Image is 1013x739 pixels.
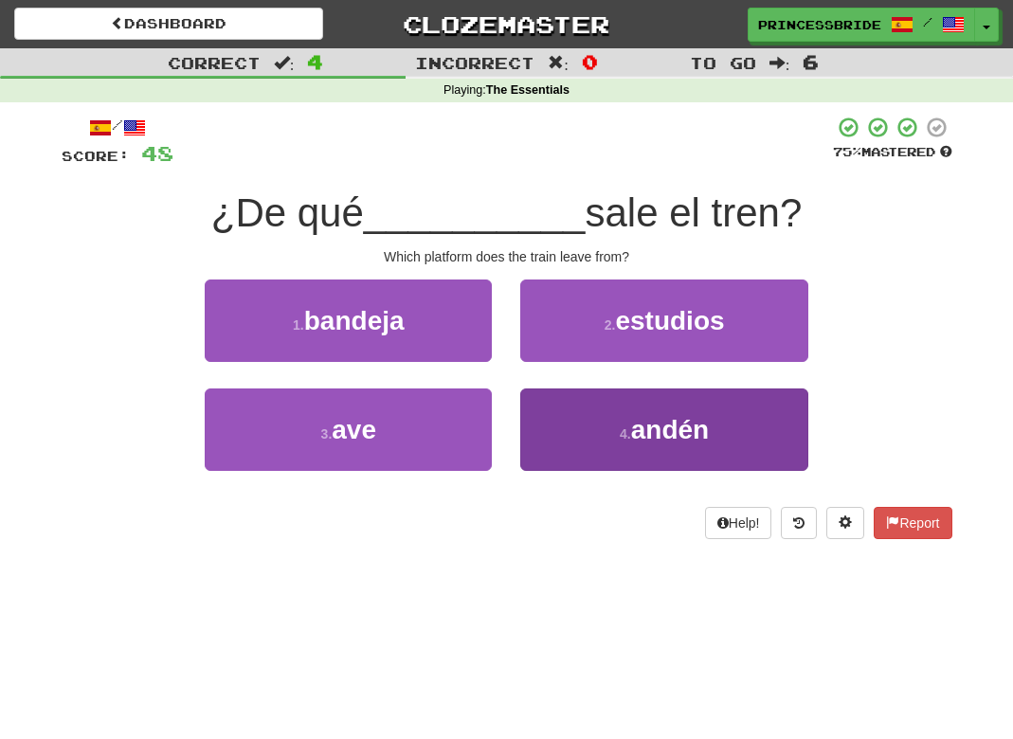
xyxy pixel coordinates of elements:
[274,55,295,71] span: :
[62,116,173,139] div: /
[486,83,570,97] strong: The Essentials
[304,306,405,335] span: bandeja
[582,50,598,73] span: 0
[690,53,756,72] span: To go
[631,415,709,444] span: andén
[141,141,173,165] span: 48
[62,148,130,164] span: Score:
[293,317,304,333] small: 1 .
[62,247,952,266] div: Which platform does the train leave from?
[758,16,881,33] span: princessbride
[205,388,492,471] button: 3.ave
[833,144,952,161] div: Mastered
[620,426,631,442] small: 4 .
[307,50,323,73] span: 4
[520,388,807,471] button: 4.andén
[748,8,975,42] a: princessbride /
[14,8,323,40] a: Dashboard
[874,507,951,539] button: Report
[211,190,364,235] span: ¿De qué
[705,507,772,539] button: Help!
[520,279,807,362] button: 2.estudios
[321,426,333,442] small: 3 .
[833,144,861,159] span: 75 %
[769,55,790,71] span: :
[168,53,261,72] span: Correct
[548,55,569,71] span: :
[605,317,616,333] small: 2 .
[332,415,376,444] span: ave
[205,279,492,362] button: 1.bandeja
[415,53,534,72] span: Incorrect
[803,50,819,73] span: 6
[615,306,724,335] span: estudios
[923,15,932,28] span: /
[364,190,586,235] span: __________
[585,190,802,235] span: sale el tren?
[781,507,817,539] button: Round history (alt+y)
[352,8,660,41] a: Clozemaster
